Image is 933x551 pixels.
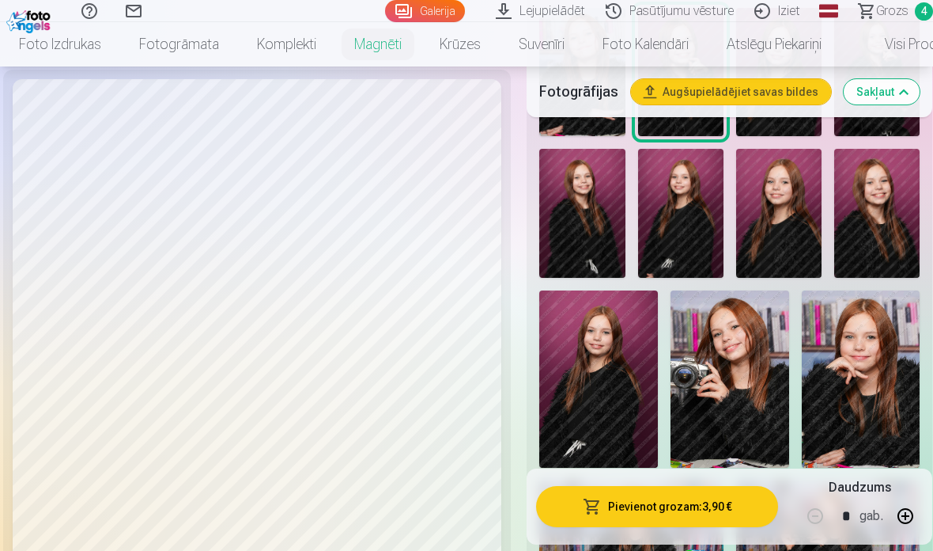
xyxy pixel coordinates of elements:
a: Suvenīri [500,22,584,66]
span: Grozs [876,2,908,21]
a: Komplekti [238,22,335,66]
button: Pievienot grozam:3,90 € [536,486,778,527]
h5: Daudzums [829,478,891,497]
h5: Fotogrāfijas [539,81,618,103]
img: /fa1 [6,6,55,33]
div: gab. [859,497,883,535]
span: 4 [915,2,933,21]
a: Atslēgu piekariņi [708,22,840,66]
a: Magnēti [335,22,421,66]
a: Fotogrāmata [120,22,238,66]
a: Foto kalendāri [584,22,708,66]
button: Augšupielādējiet savas bildes [631,79,831,104]
button: Sakļaut [844,79,920,104]
a: Krūzes [421,22,500,66]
